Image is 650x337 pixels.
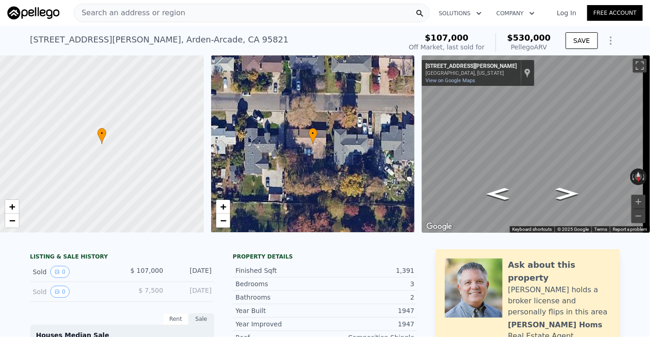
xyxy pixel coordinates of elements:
a: Zoom out [5,214,19,228]
div: [STREET_ADDRESS][PERSON_NAME] , Arden-Arcade , CA 95821 [30,33,289,46]
span: $530,000 [507,33,551,42]
div: Pellego ARV [507,42,551,52]
span: − [220,215,226,226]
div: Bathrooms [236,293,325,302]
div: [PERSON_NAME] holds a broker license and personally flips in this area [508,284,611,318]
div: 1947 [325,319,414,329]
button: View historical data [50,266,70,278]
img: Google [424,221,455,233]
div: 1,391 [325,266,414,275]
span: • [308,129,318,138]
button: Company [489,5,542,22]
button: Show Options [602,31,620,50]
div: Year Built [236,306,325,315]
div: Map [422,55,650,233]
button: Rotate clockwise [642,168,647,185]
span: © 2025 Google [557,227,589,232]
button: Solutions [431,5,489,22]
span: + [9,201,15,212]
div: [PERSON_NAME] Homs [508,319,603,331]
button: Keyboard shortcuts [512,226,552,233]
a: Zoom in [5,200,19,214]
a: Open this area in Google Maps (opens a new window) [424,221,455,233]
a: Show location on map [524,68,531,78]
div: Street View [422,55,650,233]
div: Off Market, last sold for [409,42,485,52]
div: Sold [33,286,115,298]
button: SAVE [566,32,598,49]
a: Terms (opens in new tab) [594,227,607,232]
a: View on Google Maps [425,78,475,84]
span: $ 107,000 [130,267,163,274]
button: View historical data [50,286,70,298]
div: Property details [233,253,417,260]
path: Go East, Shaw St [477,185,519,203]
div: Sold [33,266,115,278]
div: Rent [163,313,189,325]
span: + [220,201,226,212]
div: [STREET_ADDRESS][PERSON_NAME] [425,63,517,70]
div: [DATE] [171,286,212,298]
div: Sale [189,313,214,325]
path: Go West, Shaw St [546,185,588,202]
div: Year Improved [236,319,325,329]
div: • [308,128,318,144]
a: Zoom in [216,200,230,214]
div: • [97,128,106,144]
a: Report a problem [613,227,647,232]
img: Pellego [7,6,59,19]
span: $107,000 [425,33,469,42]
span: Search an address or region [74,7,185,18]
a: Zoom out [216,214,230,228]
a: Free Account [587,5,643,21]
div: 1947 [325,306,414,315]
div: LISTING & SALE HISTORY [30,253,214,262]
div: Ask about this property [508,259,611,284]
span: − [9,215,15,226]
button: Reset the view [635,168,642,185]
button: Zoom in [632,195,645,209]
span: • [97,129,106,138]
a: Log In [546,8,587,18]
button: Zoom out [632,209,645,223]
button: Rotate counterclockwise [630,168,635,185]
span: $ 7,500 [139,287,163,294]
div: Bedrooms [236,279,325,289]
div: 3 [325,279,414,289]
div: [GEOGRAPHIC_DATA], [US_STATE] [425,70,517,76]
div: Finished Sqft [236,266,325,275]
div: 2 [325,293,414,302]
button: Toggle fullscreen view [633,59,647,72]
div: [DATE] [171,266,212,278]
